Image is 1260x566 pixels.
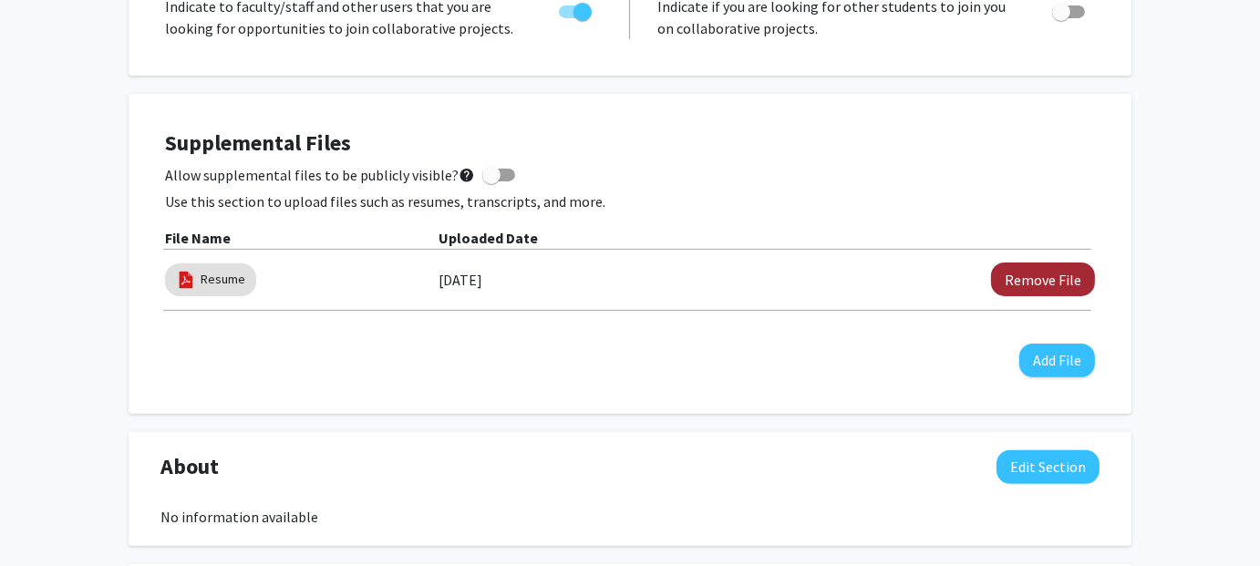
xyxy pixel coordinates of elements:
[1019,344,1095,377] button: Add File
[165,130,1095,157] h4: Supplemental Files
[160,450,219,483] span: About
[165,190,1095,212] p: Use this section to upload files such as resumes, transcripts, and more.
[459,164,475,186] mat-icon: help
[439,264,482,295] label: [DATE]
[991,262,1095,296] button: Remove Resume File
[14,484,77,552] iframe: Chat
[165,164,475,186] span: Allow supplemental files to be publicly visible?
[201,270,245,289] a: Resume
[997,450,1100,484] button: Edit About
[176,270,196,290] img: pdf_icon.png
[439,229,538,247] b: Uploaded Date
[160,506,1100,528] div: No information available
[165,229,231,247] b: File Name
